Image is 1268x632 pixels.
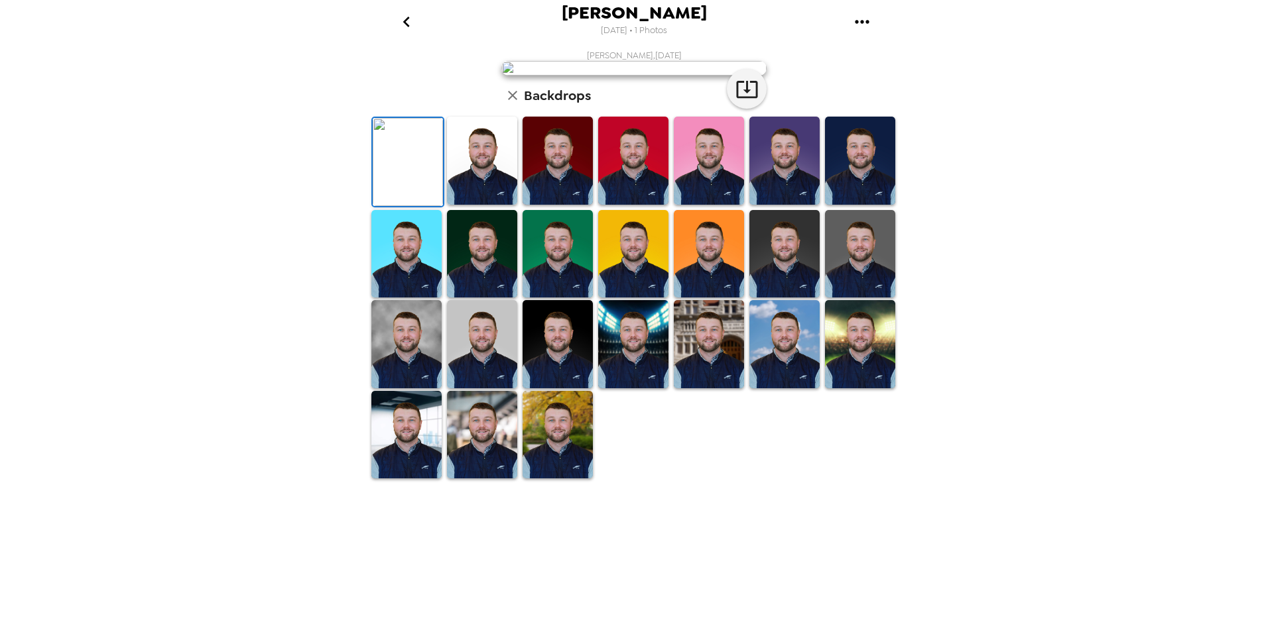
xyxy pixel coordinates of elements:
[501,61,767,76] img: user
[601,22,667,40] span: [DATE] • 1 Photos
[373,118,443,206] img: Original
[562,4,707,22] span: [PERSON_NAME]
[524,85,591,106] h6: Backdrops
[587,50,682,61] span: [PERSON_NAME] , [DATE]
